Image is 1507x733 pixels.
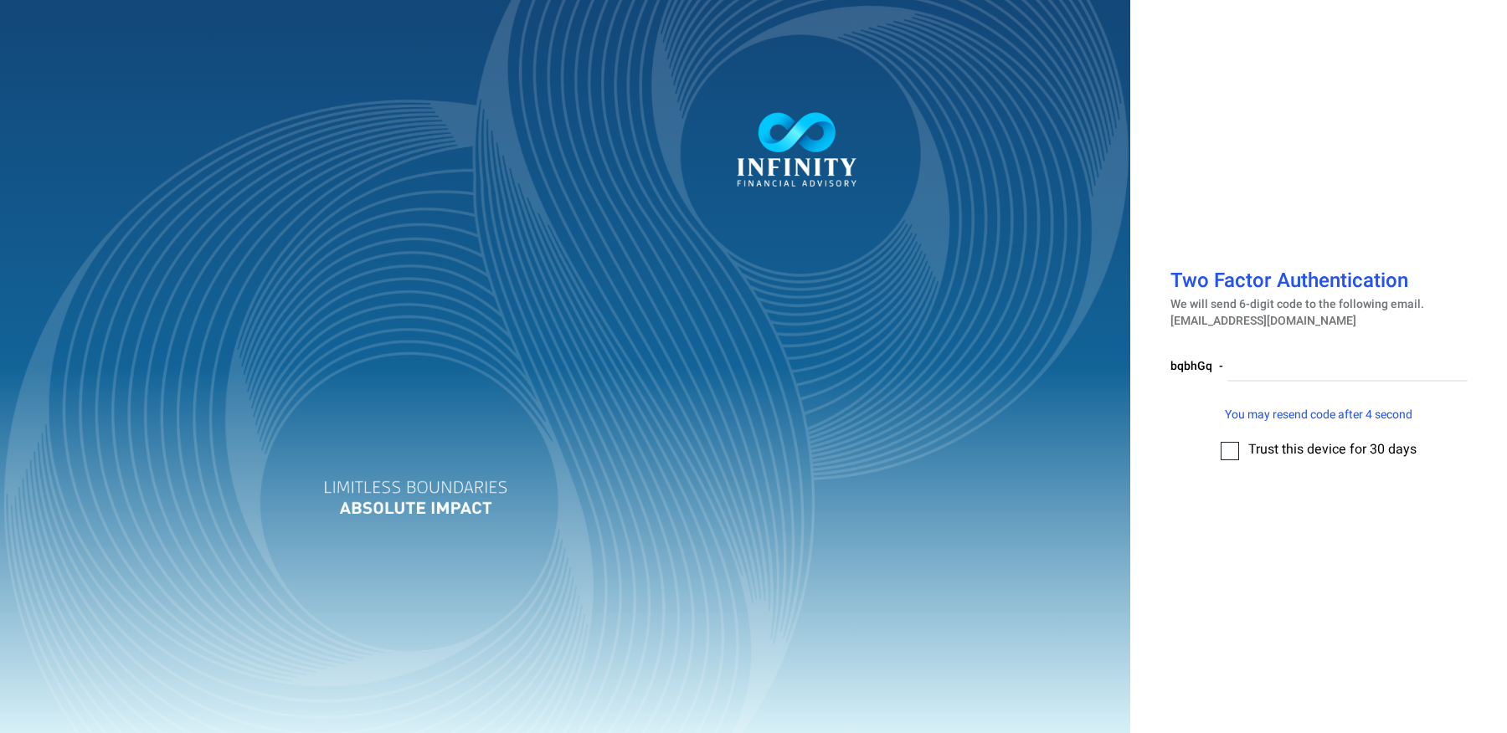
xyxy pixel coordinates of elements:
h1: Two Factor Authentication [1170,270,1468,296]
span: - [1219,357,1223,375]
span: [EMAIL_ADDRESS][DOMAIN_NAME] [1170,312,1356,330]
span: You may resend code after 4 second [1225,406,1412,423]
span: bqbhGq [1170,357,1212,375]
span: Trust this device for 30 days [1248,439,1417,459]
span: We will send 6-digit code to the following email. [1170,295,1424,313]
